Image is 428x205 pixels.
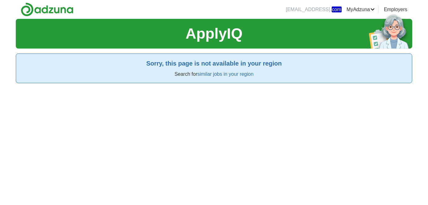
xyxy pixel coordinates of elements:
[21,59,407,68] h2: Sorry, this page is not available in your region
[21,70,407,78] p: Search for
[347,6,375,13] a: MyAdzuna
[197,71,253,77] a: similar jobs in your region
[286,6,342,13] li: [EMAIL_ADDRESS].
[21,2,73,16] img: Adzuna logo
[186,23,242,45] h1: ApplyIQ
[384,6,407,13] a: Employers
[332,6,342,12] em: com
